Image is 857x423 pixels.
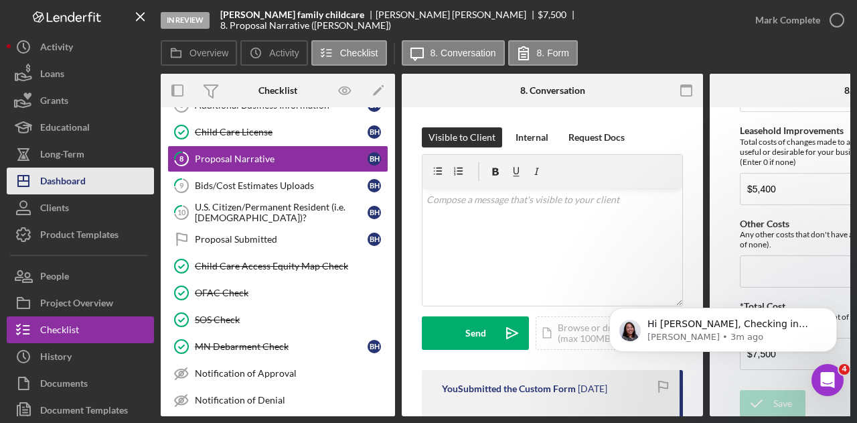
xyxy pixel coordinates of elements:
[21,200,209,214] div: Hi [PERSON_NAME],
[11,268,256,291] textarea: Message…
[520,85,585,96] div: 8. Conversation
[40,370,88,400] div: Documents
[7,60,154,87] button: Loans
[40,141,84,171] div: Long-Term
[220,9,364,20] b: [PERSON_NAME] family childcare
[740,125,844,136] label: Leasehold Improvements
[7,370,154,397] button: Documents
[38,7,60,29] img: Profile image for Christina
[167,172,388,199] a: 9Bids/Cost Estimates UploadsBH
[40,194,69,225] div: Clients
[589,280,857,387] iframe: Intercom notifications message
[7,87,154,114] button: Grants
[65,17,92,30] p: Active
[7,343,154,370] a: History
[368,179,381,192] div: B H
[368,125,381,139] div: B H
[311,40,387,66] button: Checklist
[7,114,154,141] button: Educational
[7,221,154,248] button: Product Templates
[195,395,388,406] div: Notification of Denial
[167,280,388,306] a: OFAC Check
[210,5,235,31] button: Home
[7,34,154,60] button: Activity
[195,154,368,164] div: Proposal Narrative
[195,314,388,325] div: SOS Check
[740,218,789,229] label: Other Costs
[167,333,388,360] a: MN Debarment CheckBH
[179,101,184,109] tspan: 6
[431,48,496,58] label: 8. Conversation
[64,296,74,307] button: Upload attachment
[11,192,257,310] div: Christina says…
[516,127,548,147] div: Internal
[21,221,209,273] div: Checking in again to see if you are able to open the link now, or if you are still having issues....
[40,221,119,251] div: Product Templates
[258,85,297,96] div: Checklist
[269,48,299,58] label: Activity
[40,343,72,373] div: History
[40,316,79,347] div: Checklist
[11,192,220,281] div: Hi [PERSON_NAME],Checking in again to see if you are able to open the link now, or if you are sti...
[42,296,53,307] button: Gif picker
[167,226,388,253] a: Proposal SubmittedBH
[235,5,259,29] div: Close
[376,9,538,20] div: [PERSON_NAME] [PERSON_NAME]
[40,60,64,90] div: Loans
[9,5,34,31] button: go back
[195,288,388,298] div: OFAC Check
[811,364,844,396] iframe: Intercom live chat
[40,290,113,320] div: Project Overview
[422,316,529,350] button: Send
[7,290,154,316] button: Project Overview
[578,383,607,394] time: 2025-09-17 17:36
[21,111,209,150] div: As for your client, could you tell me more about the error that they saw? Are they an existing cl...
[465,316,486,350] div: Send
[368,233,381,246] div: B H
[195,341,368,352] div: MN Debarment Check
[195,234,368,245] div: Proposal Submitted
[177,208,186,217] tspan: 10
[428,127,495,147] div: Visible to Client
[195,368,388,379] div: Notification of Approval
[7,141,154,168] a: Long-Term
[167,145,388,172] a: 8Proposal NarrativeBH
[537,48,569,58] label: 8. Form
[220,20,391,31] div: 8. Proposal Narrative ([PERSON_NAME])
[538,9,566,20] span: $7,500
[773,390,792,417] div: Save
[65,7,152,17] h1: [PERSON_NAME]
[85,296,96,307] button: Start recording
[742,7,850,34] button: Mark Complete
[230,291,251,312] button: Send a message…
[40,168,86,198] div: Dashboard
[167,119,388,145] a: Child Care LicenseBH
[21,170,209,184] div: [PERSON_NAME]
[40,114,90,144] div: Educational
[179,154,183,163] tspan: 8
[7,316,154,343] button: Checklist
[368,206,381,219] div: B H
[40,87,68,117] div: Grants
[40,263,69,293] div: People
[7,263,154,290] button: People
[509,127,555,147] button: Internal
[340,48,378,58] label: Checklist
[167,199,388,226] a: 10U.S. Citizen/Permanent Resident (i.e. [DEMOGRAPHIC_DATA])?BH
[167,360,388,387] a: Notification of Approval
[442,383,576,394] div: You Submitted the Custom Form
[740,390,805,417] button: Save
[167,306,388,333] a: SOS Check
[7,194,154,221] button: Clients
[195,261,388,271] div: Child Care Access Equity Map Check
[368,340,381,353] div: B H
[568,127,625,147] div: Request Docs
[195,180,368,191] div: Bids/Cost Estimates Uploads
